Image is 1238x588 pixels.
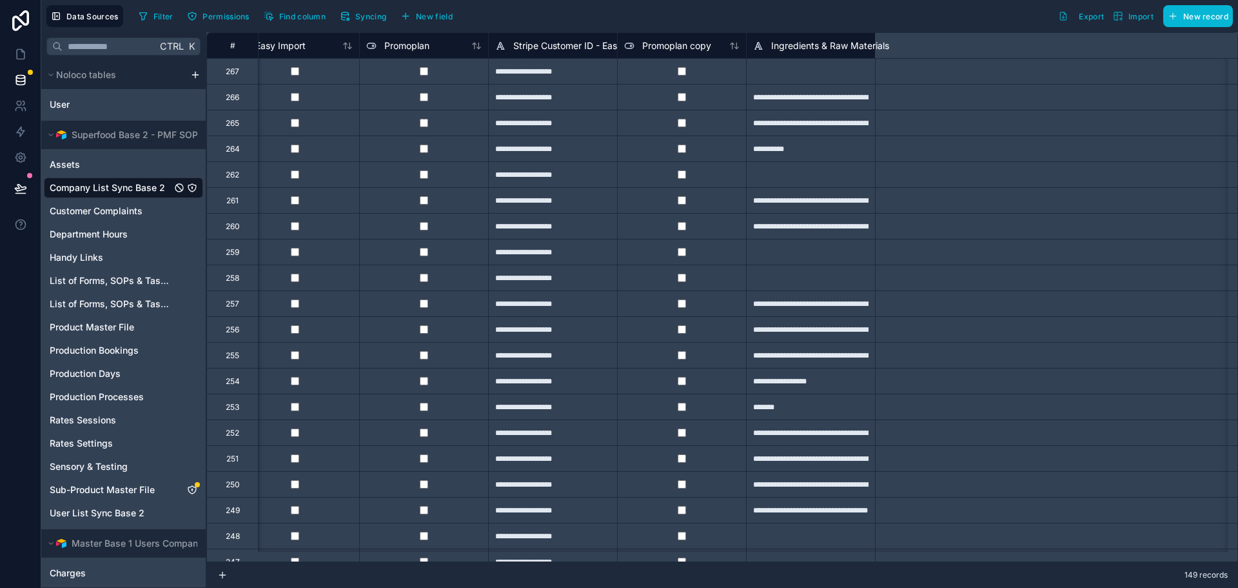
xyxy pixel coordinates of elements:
[133,6,178,26] button: Filter
[384,39,429,52] span: Promoplan
[226,557,240,567] div: 247
[226,325,239,335] div: 256
[1184,570,1228,580] span: 149 records
[159,38,185,54] span: Ctrl
[335,6,396,26] a: Syncing
[642,39,711,52] span: Promoplan copy
[217,41,248,50] div: #
[182,6,253,26] button: Permissions
[226,350,239,361] div: 255
[226,480,240,490] div: 250
[1158,5,1233,27] a: New record
[226,376,240,387] div: 254
[259,6,330,26] button: Find column
[226,170,239,180] div: 262
[1163,5,1233,27] button: New record
[335,6,391,26] button: Syncing
[226,221,240,232] div: 260
[226,144,240,154] div: 264
[396,6,457,26] button: New field
[255,39,306,52] span: Easy Import
[226,118,239,128] div: 265
[226,247,239,258] div: 259
[226,454,239,464] div: 251
[226,531,240,542] div: 248
[226,299,239,309] div: 257
[187,42,196,51] span: K
[1128,12,1154,21] span: Import
[202,12,249,21] span: Permissions
[226,66,239,77] div: 267
[1183,12,1228,21] span: New record
[153,12,173,21] span: Filter
[513,39,676,52] span: Stripe Customer ID - Easy Food Labels
[416,12,453,21] span: New field
[46,5,123,27] button: Data Sources
[226,273,239,283] div: 258
[182,6,259,26] a: Permissions
[1108,5,1158,27] button: Import
[226,92,239,103] div: 266
[226,505,240,516] div: 249
[355,12,386,21] span: Syncing
[226,196,239,206] div: 261
[1079,12,1104,21] span: Export
[226,402,239,412] div: 253
[226,428,239,438] div: 252
[66,12,119,21] span: Data Sources
[279,12,326,21] span: Find column
[771,39,889,52] span: Ingredients & Raw Materials
[1054,5,1108,27] button: Export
